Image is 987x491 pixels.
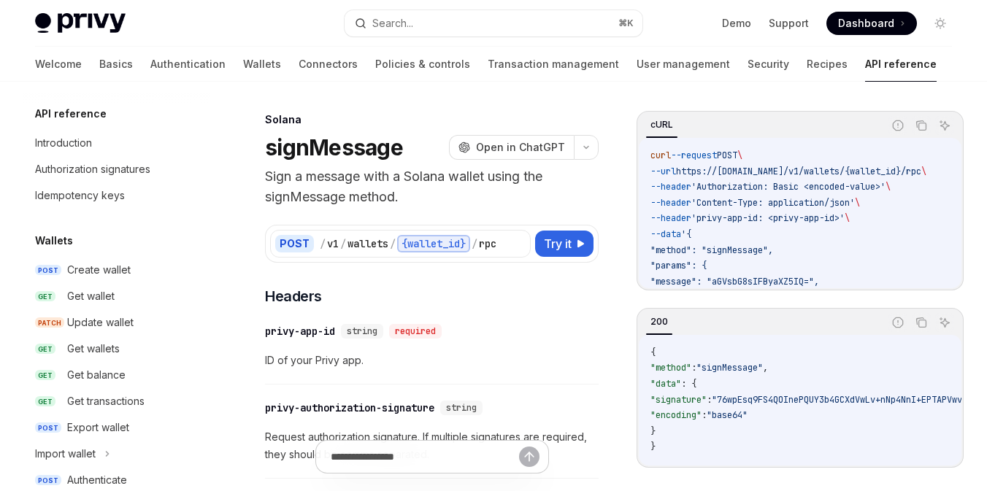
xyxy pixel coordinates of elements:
[807,47,848,82] a: Recipes
[472,236,477,251] div: /
[35,47,82,82] a: Welcome
[347,236,388,251] div: wallets
[737,150,742,161] span: \
[35,445,96,463] div: Import wallet
[327,236,339,251] div: v1
[35,396,55,407] span: GET
[449,135,574,160] button: Open in ChatGPT
[345,10,642,36] button: Search...⌘K
[650,347,656,358] span: {
[650,181,691,193] span: --header
[67,419,129,436] div: Export wallet
[650,362,691,374] span: "method"
[691,362,696,374] span: :
[476,140,565,155] span: Open in ChatGPT
[265,401,434,415] div: privy-authorization-signature
[375,47,470,82] a: Policies & controls
[650,394,707,406] span: "signature"
[23,130,210,156] a: Introduction
[35,187,125,204] div: Idempotency keys
[265,166,599,207] p: Sign a message with a Solana wallet using the signMessage method.
[265,428,599,463] span: Request authorization signature. If multiple signatures are required, they should be comma separa...
[888,116,907,135] button: Report incorrect code
[912,116,931,135] button: Copy the contents from the code block
[912,313,931,332] button: Copy the contents from the code block
[650,441,656,452] span: }
[650,228,681,240] span: --data
[650,378,681,390] span: "data"
[650,425,656,437] span: }
[347,325,377,337] span: string
[35,475,61,486] span: POST
[671,150,717,161] span: --request
[479,236,496,251] div: rpc
[275,235,314,252] div: POST
[650,150,671,161] span: curl
[935,116,954,135] button: Ask AI
[544,235,572,252] span: Try it
[722,16,751,31] a: Demo
[67,393,145,410] div: Get transactions
[769,16,809,31] a: Support
[23,309,210,336] a: PATCHUpdate wallet
[35,344,55,355] span: GET
[707,394,712,406] span: :
[650,212,691,224] span: --header
[691,197,855,209] span: 'Content-Type: application/json'
[23,414,210,441] a: POSTExport wallet
[67,471,127,489] div: Authenticate
[67,287,115,305] div: Get wallet
[838,16,894,31] span: Dashboard
[35,161,150,178] div: Authorization signatures
[299,47,358,82] a: Connectors
[519,446,539,467] button: Send message
[23,283,210,309] a: GETGet wallet
[35,13,126,34] img: light logo
[676,166,921,177] span: https://[DOMAIN_NAME]/v1/wallets/{wallet_id}/rpc
[691,212,845,224] span: 'privy-app-id: <privy-app-id>'
[717,150,737,161] span: POST
[67,340,120,357] div: Get wallets
[397,235,470,252] div: {wallet_id}
[691,181,886,193] span: 'Authorization: Basic <encoded-value>'
[320,236,326,251] div: /
[35,422,61,433] span: POST
[265,286,322,306] span: Headers
[35,105,107,123] h5: API reference
[35,317,64,328] span: PATCH
[23,156,210,182] a: Authorization signatures
[646,313,672,330] div: 200
[845,212,850,224] span: \
[243,47,281,82] a: Wallets
[67,261,131,279] div: Create wallet
[886,181,891,193] span: \
[681,228,691,240] span: '{
[23,182,210,209] a: Idempotency keys
[646,116,677,134] div: cURL
[23,257,210,283] a: POSTCreate wallet
[372,15,413,32] div: Search...
[67,366,126,384] div: Get balance
[696,362,763,374] span: "signMessage"
[707,409,748,421] span: "base64"
[23,388,210,414] a: GETGet transactions
[650,276,819,287] span: "message": "aGVsbG8sIFByaXZ5IQ=",
[265,112,599,127] div: Solana
[265,134,403,161] h1: signMessage
[921,166,926,177] span: \
[826,12,917,35] a: Dashboard
[650,166,676,177] span: --url
[389,324,442,339] div: required
[265,352,599,369] span: ID of your Privy app.
[390,236,396,251] div: /
[488,47,619,82] a: Transaction management
[535,231,594,257] button: Try it
[763,362,768,374] span: ,
[650,197,691,209] span: --header
[35,232,73,250] h5: Wallets
[150,47,226,82] a: Authentication
[265,324,335,339] div: privy-app-id
[67,314,134,331] div: Update wallet
[99,47,133,82] a: Basics
[935,313,954,332] button: Ask AI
